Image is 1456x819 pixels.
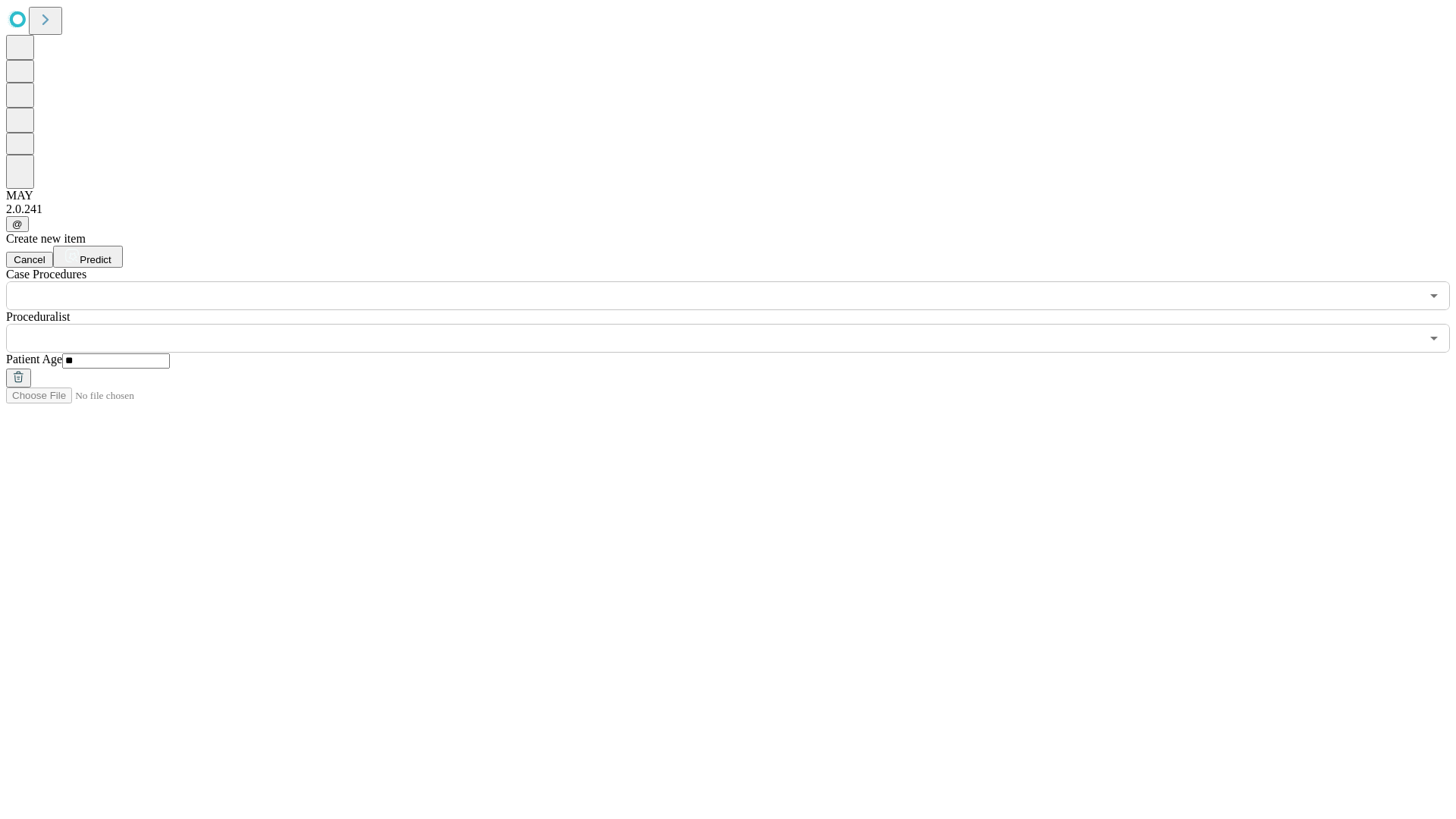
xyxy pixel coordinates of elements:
button: Predict [53,246,123,268]
span: Predict [80,254,111,265]
span: Patient Age [6,353,62,366]
button: Open [1423,328,1445,349]
button: Open [1423,285,1445,306]
span: Cancel [14,254,45,265]
span: Proceduralist [6,310,70,323]
button: Cancel [6,252,53,268]
button: @ [6,216,29,232]
span: @ [12,218,23,230]
span: Scheduled Procedure [6,268,86,281]
span: Create new item [6,232,86,245]
div: MAY [6,189,1450,202]
div: 2.0.241 [6,202,1450,216]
